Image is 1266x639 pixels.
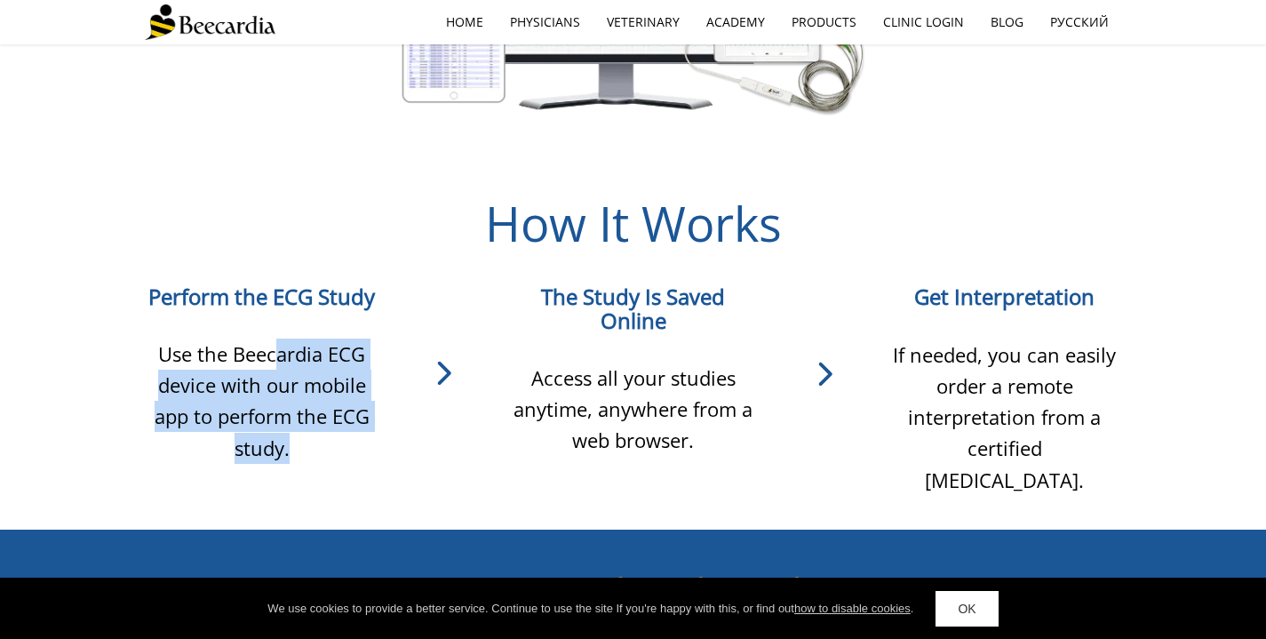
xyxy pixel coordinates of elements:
a: Products [778,2,870,43]
span: How It Works [485,190,782,256]
span: Access all your studies anytime, anywhere from a web browser. [514,364,752,453]
span: The Study Is Saved Online [541,282,725,335]
span: Try Beecardia Web Portal [466,569,800,607]
span: Get Interpretation [914,282,1095,311]
a: OK [936,591,998,627]
a: Русский [1037,2,1122,43]
a: Clinic Login [870,2,977,43]
a: Physicians [497,2,593,43]
span: Use the Beecardia ECG device with our mobile app to perform the ECG study. [155,340,370,461]
a: Veterinary [593,2,693,43]
a: Blog [977,2,1037,43]
a: home [433,2,497,43]
img: Beecardia [145,4,275,40]
a: how to disable cookies [794,602,911,615]
span: Perform the ECG Study [148,282,375,311]
a: Academy [693,2,778,43]
span: If needed, you can easily order a remote interpretation from a certified [MEDICAL_DATA]. [893,341,1116,493]
div: We use cookies to provide a better service. Continue to use the site If you're happy with this, o... [267,600,913,618]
